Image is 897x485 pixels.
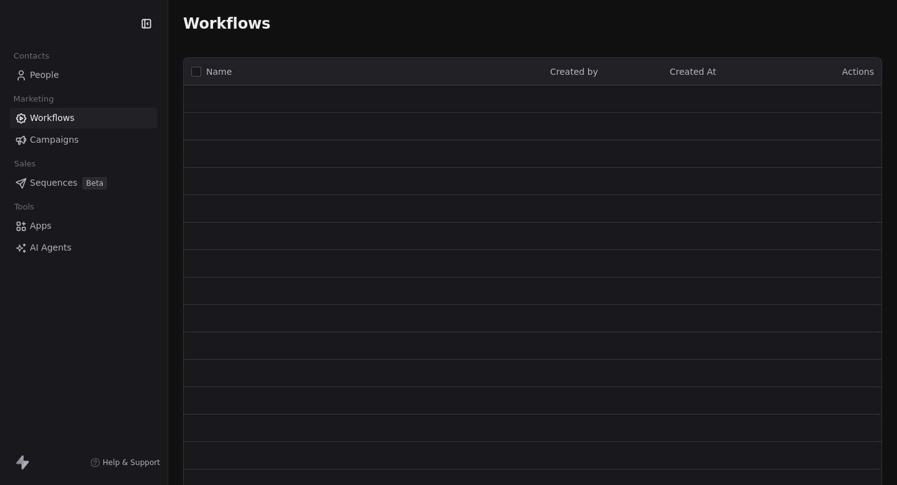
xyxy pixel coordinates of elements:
[10,238,158,258] a: AI Agents
[670,67,716,77] span: Created At
[30,176,77,190] span: Sequences
[550,67,598,77] span: Created by
[90,458,160,468] a: Help & Support
[9,198,39,216] span: Tools
[30,133,78,146] span: Campaigns
[30,112,75,125] span: Workflows
[10,130,158,150] a: Campaigns
[10,108,158,128] a: Workflows
[30,219,52,233] span: Apps
[103,458,160,468] span: Help & Support
[30,241,72,254] span: AI Agents
[82,177,107,190] span: Beta
[8,90,59,108] span: Marketing
[10,216,158,236] a: Apps
[842,67,874,77] span: Actions
[10,65,158,85] a: People
[8,47,55,65] span: Contacts
[183,15,270,32] span: Workflows
[10,173,158,193] a: SequencesBeta
[30,69,59,82] span: People
[206,65,232,79] span: Name
[9,155,41,173] span: Sales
